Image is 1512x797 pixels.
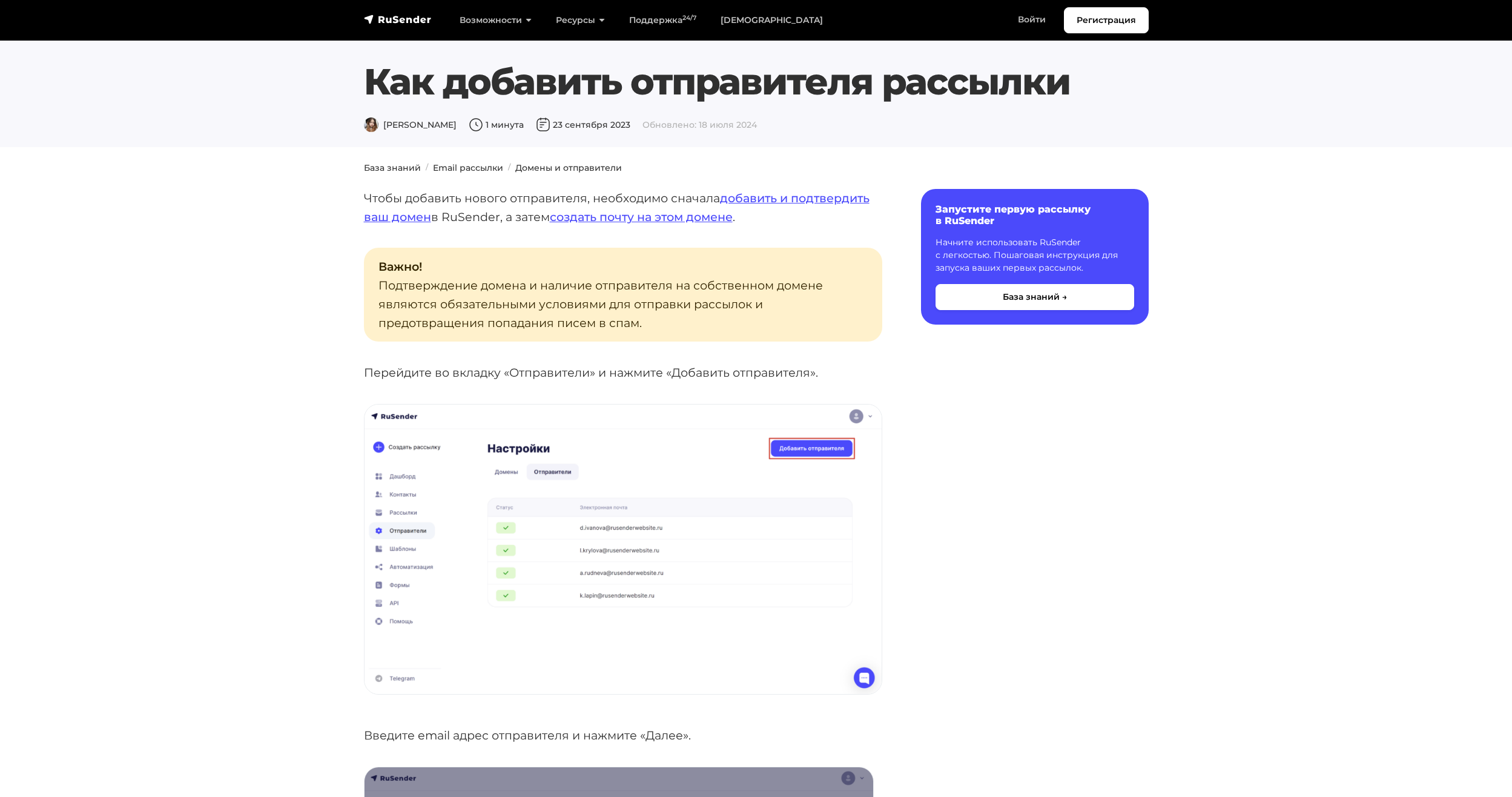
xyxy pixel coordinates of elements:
span: Обновлено: 18 июля 2024 [642,119,757,130]
button: База знаний → [936,284,1134,310]
p: Введите email адрес отправителя и нажмите «Далее». [364,726,882,745]
a: Возможности [447,8,544,33]
a: создать почту на этом домене [550,210,733,224]
h6: Запустите первую рассылку в RuSender [936,203,1134,227]
img: Дата публикации [536,117,550,132]
nav: breadcrumb [357,162,1156,174]
img: Добавление отправителя [365,405,882,694]
a: База знаний [364,162,421,173]
span: 23 сентября 2023 [536,119,630,130]
a: Поддержка24/7 [617,8,708,33]
a: Войти [1006,7,1058,32]
a: Ресурсы [544,8,617,33]
span: 1 минута [469,119,524,130]
a: Регистрация [1064,7,1149,33]
a: Email рассылки [433,162,503,173]
strong: Важно! [378,259,422,274]
p: Начните использовать RuSender с легкостью. Пошаговая инструкция для запуска ваших первых рассылок. [936,236,1134,274]
span: [PERSON_NAME] [364,119,457,130]
a: [DEMOGRAPHIC_DATA] [708,8,835,33]
p: Перейдите во вкладку «Отправители» и нажмите «Добавить отправителя». [364,363,882,382]
a: Запустите первую рассылку в RuSender Начните использовать RuSender с легкостью. Пошаговая инструк... [921,189,1149,325]
p: Подтверждение домена и наличие отправителя на собственном домене являются обязательными условиями... [364,248,882,342]
img: RuSender [364,13,432,25]
a: Домены и отправители [515,162,622,173]
p: Чтобы добавить нового отправителя, необходимо сначала в RuSender, а затем . [364,189,882,226]
sup: 24/7 [682,14,696,22]
a: добавить и подтвердить ваш домен [364,191,870,224]
img: Время чтения [469,117,483,132]
h1: Как добавить отправителя рассылки [364,60,1149,104]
